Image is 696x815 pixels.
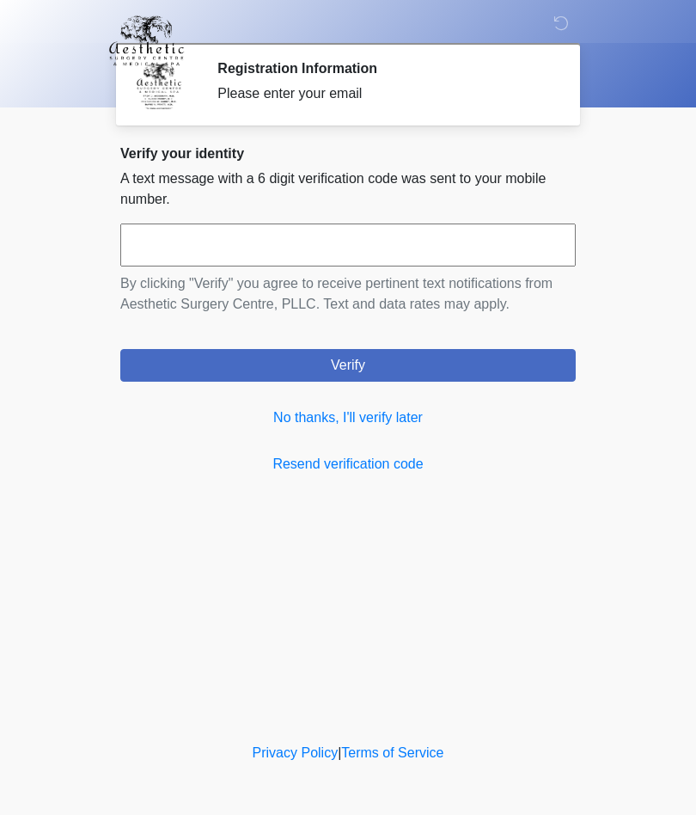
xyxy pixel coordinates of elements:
[120,145,576,162] h2: Verify your identity
[120,349,576,382] button: Verify
[120,454,576,475] a: Resend verification code
[217,83,550,104] div: Please enter your email
[338,745,341,760] a: |
[133,60,185,112] img: Agent Avatar
[341,745,443,760] a: Terms of Service
[120,169,576,210] p: A text message with a 6 digit verification code was sent to your mobile number.
[120,407,576,428] a: No thanks, I'll verify later
[103,13,190,68] img: Aesthetic Surgery Centre, PLLC Logo
[253,745,339,760] a: Privacy Policy
[120,273,576,315] p: By clicking "Verify" you agree to receive pertinent text notifications from Aesthetic Surgery Cen...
